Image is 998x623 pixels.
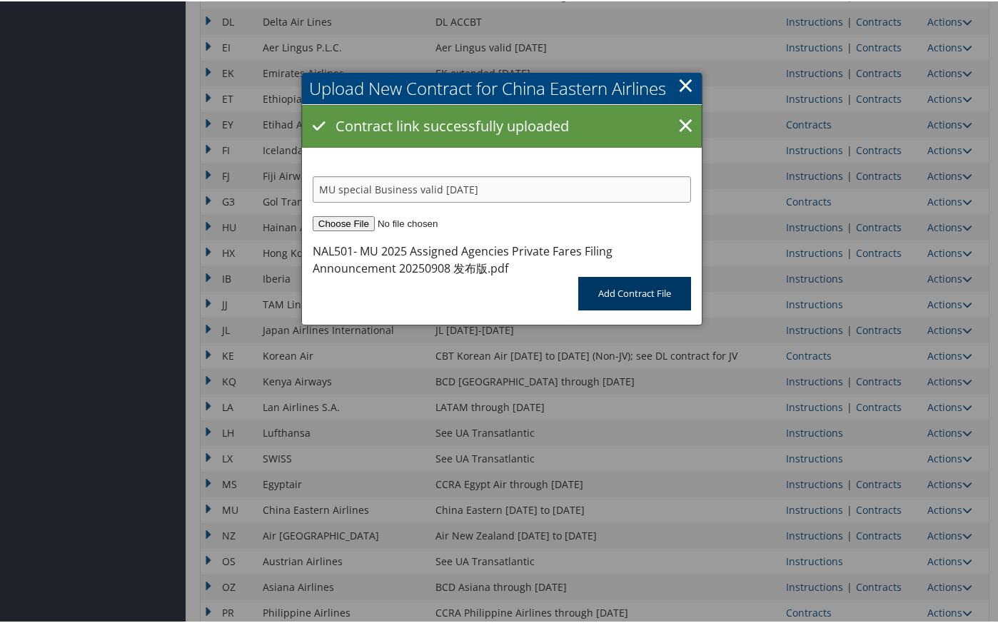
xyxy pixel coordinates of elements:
div: Contract link successfully uploaded [302,103,702,146]
h2: Upload New Contract for China Eastern Airlines [302,71,702,103]
input: Enter a Contract Name [313,175,691,201]
input: Add Contract File [578,275,691,309]
a: × [677,69,694,98]
div: NAL501- MU 2025 Assigned Agencies Private Fares Filing Announcement 20250908 发布版.pdf [313,241,691,275]
a: × [673,111,698,139]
